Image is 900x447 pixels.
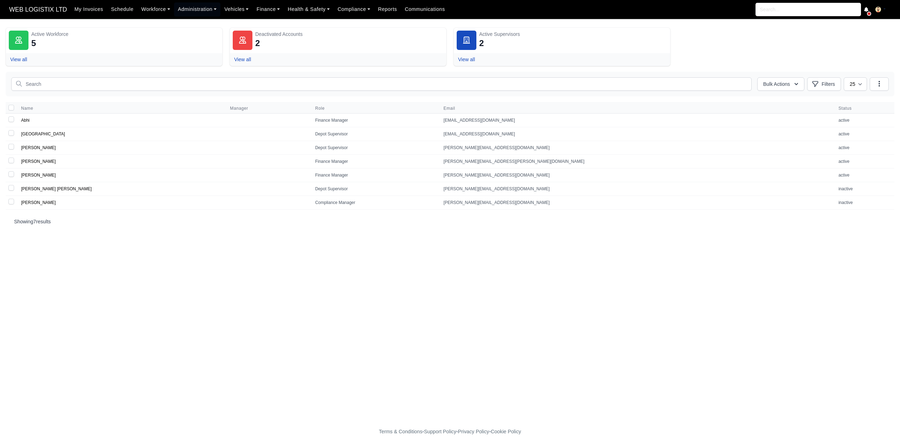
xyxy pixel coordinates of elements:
[834,127,894,141] td: active
[311,182,439,196] td: Depot Supervisor
[311,196,439,210] td: Compliance Manager
[756,3,861,16] input: Search...
[230,106,248,111] span: Manager
[284,2,334,16] a: Health & Safety
[379,429,422,434] a: Terms & Conditions
[21,118,30,123] a: Abhi
[424,429,456,434] a: Support Policy
[834,114,894,127] td: active
[6,2,71,17] span: WEB LOGISTIX LTD
[21,186,92,191] a: [PERSON_NAME] [PERSON_NAME]
[834,196,894,210] td: inactive
[838,106,890,111] span: Status
[334,2,374,16] a: Compliance
[439,168,834,182] td: [PERSON_NAME][EMAIL_ADDRESS][DOMAIN_NAME]
[137,2,174,16] a: Workforce
[311,127,439,141] td: Depot Supervisor
[757,77,804,91] button: Bulk Actions
[14,218,886,225] p: Showing results
[255,38,260,49] div: 2
[71,2,107,16] a: My Invoices
[479,38,484,49] div: 2
[374,2,401,16] a: Reports
[6,3,71,17] a: WEB LOGISTIX LTD
[21,200,56,205] a: [PERSON_NAME]
[21,132,65,136] a: [GEOGRAPHIC_DATA]
[33,219,36,224] span: 7
[439,114,834,127] td: [EMAIL_ADDRESS][DOMAIN_NAME]
[439,196,834,210] td: [PERSON_NAME][EMAIL_ADDRESS][DOMAIN_NAME]
[253,2,284,16] a: Finance
[21,159,56,164] a: [PERSON_NAME]
[311,168,439,182] td: Finance Manager
[11,77,752,91] input: Search
[311,141,439,155] td: Depot Supervisor
[807,77,841,91] button: Filters
[458,429,489,434] a: Privacy Policy
[439,155,834,168] td: [PERSON_NAME][EMAIL_ADDRESS][PERSON_NAME][DOMAIN_NAME]
[234,57,251,62] a: View all
[174,2,220,16] a: Administration
[491,429,521,434] a: Cookie Policy
[834,141,894,155] td: active
[444,106,830,111] span: Email
[230,106,254,111] button: Manager
[31,38,36,49] div: 5
[834,155,894,168] td: active
[439,141,834,155] td: [PERSON_NAME][EMAIL_ADDRESS][DOMAIN_NAME]
[107,2,137,16] a: Schedule
[834,168,894,182] td: active
[315,106,330,111] button: Role
[401,2,449,16] a: Communications
[21,173,56,178] a: [PERSON_NAME]
[479,31,667,38] div: Active Supervisors
[311,114,439,127] td: Finance Manager
[31,31,219,38] div: Active Workforce
[458,57,475,62] a: View all
[21,145,56,150] a: [PERSON_NAME]
[21,106,33,111] span: Name
[21,106,39,111] button: Name
[315,106,324,111] span: Role
[834,182,894,196] td: inactive
[255,31,443,38] div: Deactivated Accounts
[220,2,253,16] a: Vehicles
[250,428,650,436] div: - - -
[10,57,27,62] a: View all
[439,182,834,196] td: [PERSON_NAME][EMAIL_ADDRESS][DOMAIN_NAME]
[311,155,439,168] td: Finance Manager
[439,127,834,141] td: [EMAIL_ADDRESS][DOMAIN_NAME]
